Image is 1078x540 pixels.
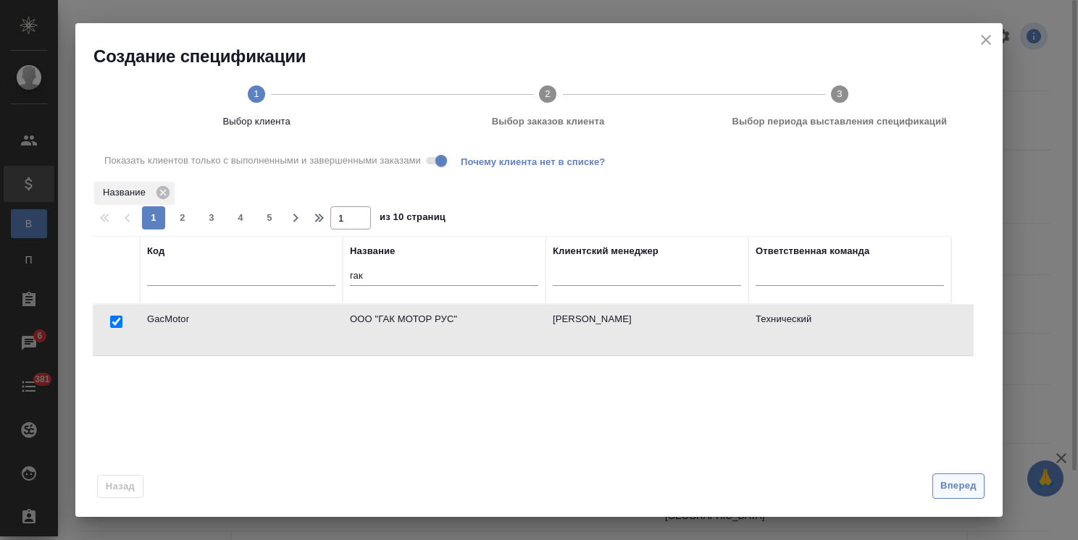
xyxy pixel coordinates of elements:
[350,244,395,258] div: Название
[258,206,281,229] button: 5
[200,206,223,229] button: 3
[147,244,164,258] div: Код
[940,478,977,494] span: Вперед
[117,114,396,129] span: Выбор клиента
[93,45,1003,68] h2: Создание спецификации
[229,211,252,225] span: 4
[171,206,194,229] button: 2
[546,305,748,355] td: [PERSON_NAME]
[408,114,688,129] span: Выбор заказов клиента
[140,305,343,355] td: GacMotor
[258,211,281,225] span: 5
[104,153,421,168] span: Показать клиентов только с выполненными и завершенными заказами
[94,182,175,205] div: Название
[837,88,842,99] text: 3
[171,211,194,225] span: 2
[975,29,997,51] button: close
[700,114,979,129] span: Выбор периода выставления спецификаций
[103,185,151,200] p: Название
[200,211,223,225] span: 3
[461,155,617,166] span: Почему клиента нет в списке?
[546,88,551,99] text: 2
[254,88,259,99] text: 1
[932,473,985,499] button: Вперед
[748,305,951,355] td: Технический
[756,244,869,258] div: Ответственная команда
[380,208,446,229] span: из 10 страниц
[350,312,538,326] p: ООО "ГАК МОТОР РУС"
[229,206,252,229] button: 4
[553,244,659,258] div: Клиентский менеджер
